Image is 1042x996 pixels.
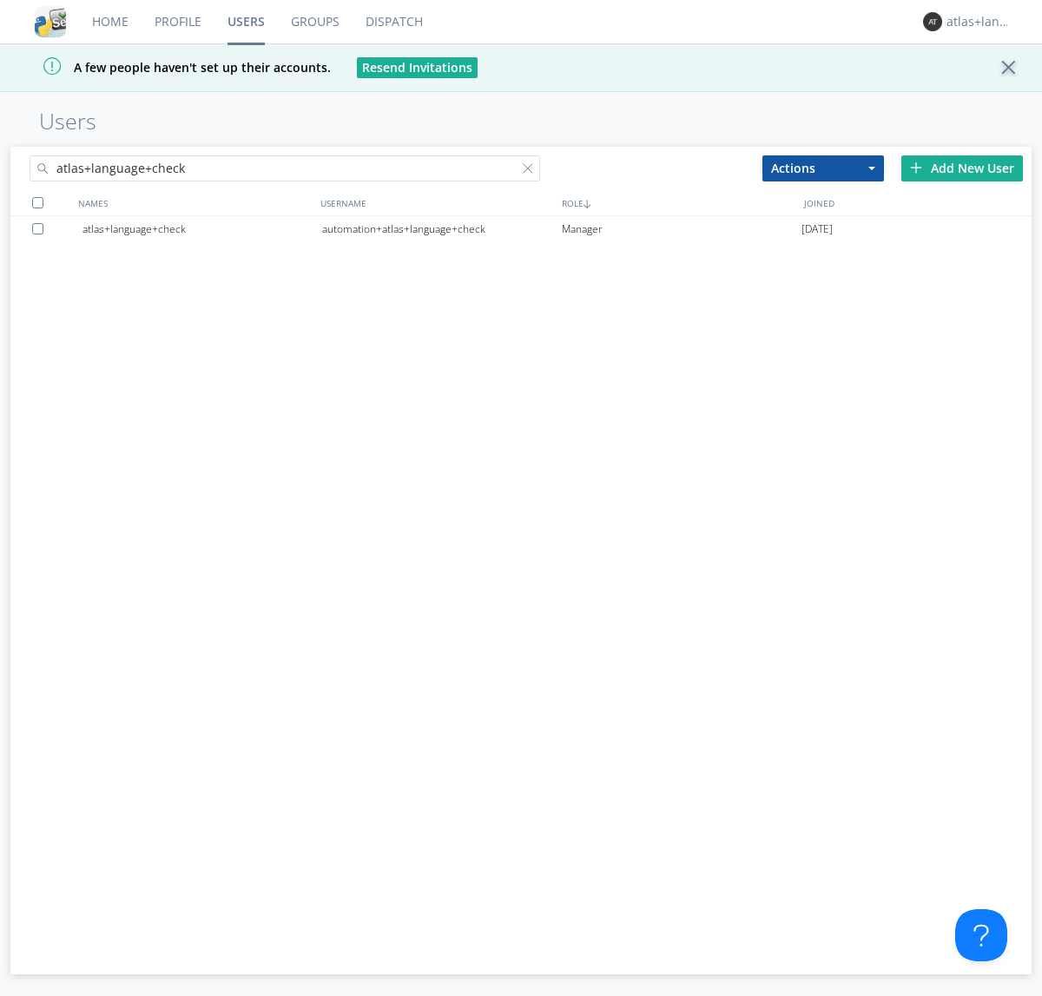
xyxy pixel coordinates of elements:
img: 373638.png [923,12,942,31]
span: [DATE] [801,216,833,242]
div: Manager [562,216,801,242]
span: A few people haven't set up their accounts. [13,59,331,76]
button: Actions [762,155,884,181]
div: NAMES [74,190,316,215]
button: Resend Invitations [357,57,478,78]
div: automation+atlas+language+check [322,216,562,242]
img: plus.svg [910,162,922,174]
div: atlas+language+check [946,13,1012,30]
a: atlas+language+checkautomation+atlas+language+checkManager[DATE] [10,216,1032,242]
iframe: Toggle Customer Support [955,909,1007,961]
input: Search users [30,155,540,181]
div: Add New User [901,155,1023,181]
div: JOINED [800,190,1042,215]
div: atlas+language+check [82,216,322,242]
div: USERNAME [316,190,558,215]
img: cddb5a64eb264b2086981ab96f4c1ba7 [35,6,66,37]
div: ROLE [557,190,800,215]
